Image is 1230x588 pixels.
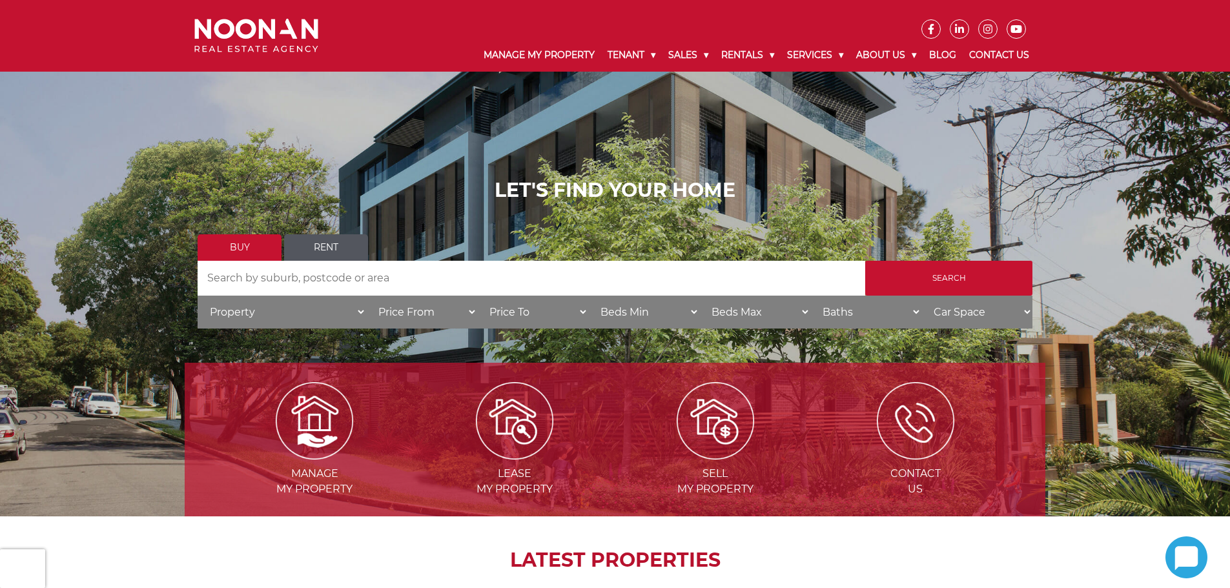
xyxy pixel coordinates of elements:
[617,414,814,495] a: Sellmy Property
[217,549,1013,572] h2: LATEST PROPERTIES
[817,414,1014,495] a: ContactUs
[963,39,1036,72] a: Contact Us
[276,382,353,460] img: Manage my Property
[198,234,282,261] a: Buy
[865,261,1032,296] input: Search
[923,39,963,72] a: Blog
[194,19,318,53] img: Noonan Real Estate Agency
[416,466,613,497] span: Lease my Property
[677,382,754,460] img: Sell my property
[477,39,601,72] a: Manage My Property
[601,39,662,72] a: Tenant
[198,261,865,296] input: Search by suburb, postcode or area
[284,234,368,261] a: Rent
[216,466,413,497] span: Manage my Property
[781,39,850,72] a: Services
[416,414,613,495] a: Leasemy Property
[662,39,715,72] a: Sales
[817,466,1014,497] span: Contact Us
[715,39,781,72] a: Rentals
[877,382,954,460] img: ICONS
[617,466,814,497] span: Sell my Property
[476,382,553,460] img: Lease my property
[216,414,413,495] a: Managemy Property
[198,179,1032,202] h1: LET'S FIND YOUR HOME
[850,39,923,72] a: About Us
